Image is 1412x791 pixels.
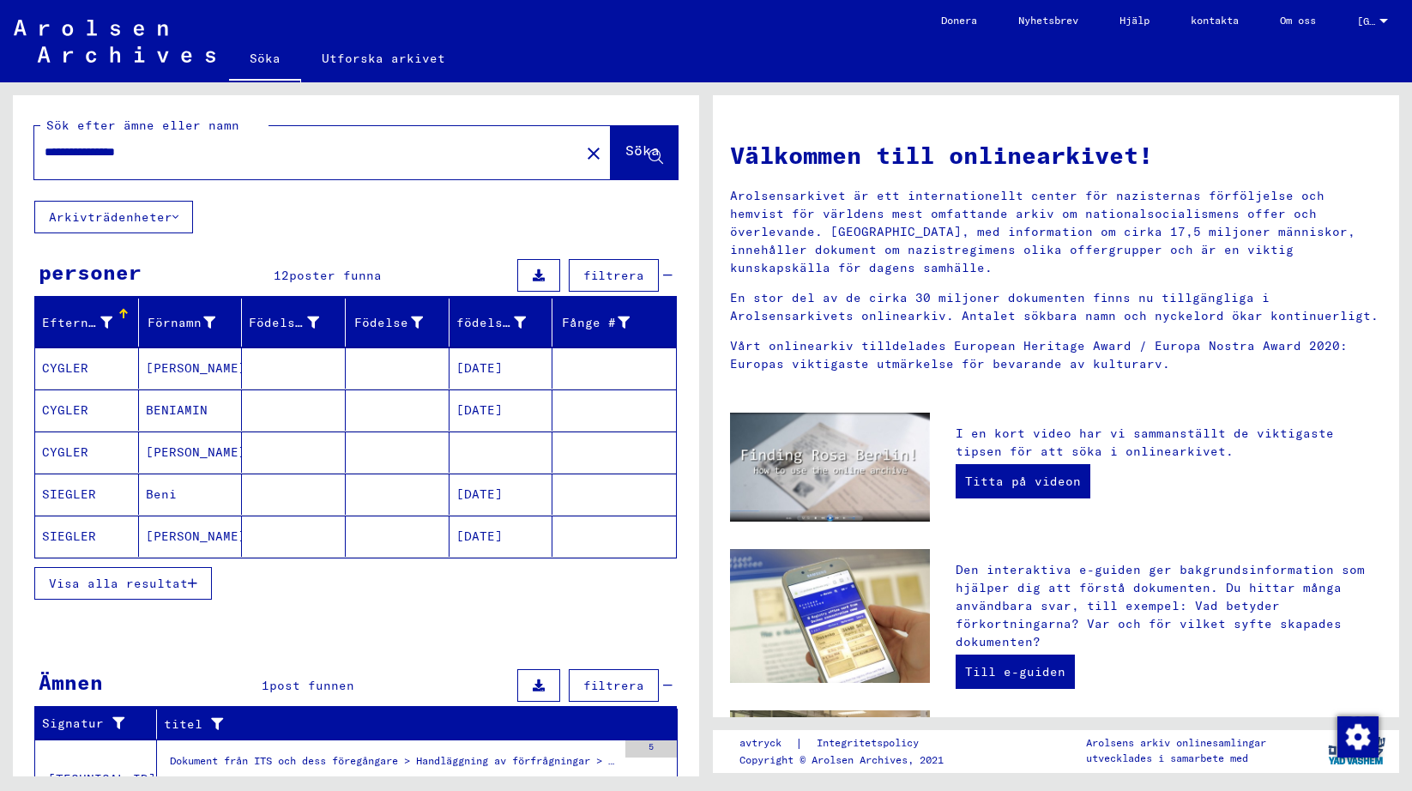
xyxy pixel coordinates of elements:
[42,315,112,330] font: Efternamn
[456,309,552,336] div: födelsedatum
[583,143,604,164] mat-icon: close
[456,315,549,330] font: födelsedatum
[346,299,450,347] mat-header-cell: Födelse
[576,136,611,170] button: Rensa
[322,51,445,66] font: Utforska arkivet
[649,741,654,752] font: 5
[250,51,281,66] font: Söka
[730,188,1355,275] font: Arolsensarkivet är ett internationellt center för nazisternas förföljelse och hemvist för världen...
[146,360,246,376] font: [PERSON_NAME]
[625,142,660,159] font: Söka
[42,360,88,376] font: CYGLER
[569,259,659,292] button: filtrera
[583,678,644,693] font: filtrera
[1191,14,1239,27] font: kontakta
[956,426,1334,459] font: I en kort video har vi sammanställt de viktigaste tipsen för att söka i onlinearkivet.
[739,753,944,766] font: Copyright © Arolsen Archives, 2021
[456,360,503,376] font: [DATE]
[42,402,88,418] font: CYGLER
[795,735,803,751] font: |
[146,486,177,502] font: Beni
[552,299,676,347] mat-header-cell: Fånge #
[42,716,104,731] font: Signatur
[146,402,208,418] font: BENIAMIN
[164,716,202,732] font: titel
[148,315,202,330] font: Förnamn
[456,402,503,418] font: [DATE]
[1280,14,1316,27] font: Om oss
[956,464,1090,498] a: Titta på videon
[49,576,188,591] font: Visa alla resultat
[730,290,1379,323] font: En stor del av de cirka 30 miljoner dokumenten finns nu tillgängliga i Arolsensarkivets onlineark...
[146,309,242,336] div: Förnamn
[146,444,246,460] font: [PERSON_NAME]
[1337,716,1378,757] div: Ändra samtycke
[739,736,781,749] font: avtryck
[269,678,354,693] font: post funnen
[139,299,243,347] mat-header-cell: Förnamn
[262,678,269,693] font: 1
[1086,736,1266,749] font: Arolsens arkiv onlinesamlingar
[456,528,503,544] font: [DATE]
[42,710,156,738] div: Signatur
[1337,716,1379,758] img: Ändra samtycke
[48,771,156,787] font: [TECHNICAL_ID]
[956,562,1365,649] font: Den interaktiva e-guiden ger bakgrundsinformation som hjälper dig att förstå dokumenten. Du hitta...
[559,309,655,336] div: Fånge #
[739,734,795,752] a: avtryck
[242,299,346,347] mat-header-cell: Födelsenamn
[583,268,644,283] font: filtrera
[229,38,301,82] a: Söka
[941,14,977,27] font: Donera
[1086,752,1248,764] font: utvecklades i samarbete med
[14,20,215,63] img: Arolsen_neg.svg
[965,664,1065,679] font: Till e-guiden
[965,474,1081,489] font: Titta på videon
[35,299,139,347] mat-header-cell: Efternamn
[354,315,408,330] font: Födelse
[730,549,930,683] img: eguide.jpg
[1119,14,1150,27] font: Hjälp
[39,669,103,695] font: Ämnen
[301,38,466,79] a: Utforska arkivet
[274,268,289,283] font: 12
[569,669,659,702] button: filtrera
[353,309,449,336] div: Födelse
[1325,729,1389,772] img: yv_logo.png
[249,315,334,330] font: Födelsenamn
[34,567,212,600] button: Visa alla resultat
[289,268,382,283] font: poster funna
[730,338,1348,371] font: Vårt onlinearkiv tilldelades European Heritage Award / Europa Nostra Award 2020: Europas viktigas...
[42,309,138,336] div: Efternamn
[42,444,88,460] font: CYGLER
[456,486,503,502] font: [DATE]
[730,413,930,522] img: video.jpg
[249,309,345,336] div: Födelsenamn
[730,140,1153,170] font: Välkommen till onlinearkivet!
[39,259,142,285] font: personer
[164,710,656,738] div: titel
[46,118,239,133] font: Sök efter ämne eller namn
[803,734,939,752] a: Integritetspolicy
[49,209,172,225] font: Arkivträdenheter
[817,736,919,749] font: Integritetspolicy
[42,486,96,502] font: SIEGLER
[1018,14,1078,27] font: Nyhetsbrev
[562,315,616,330] font: Fånge #
[956,655,1075,689] a: Till e-guiden
[611,126,678,179] button: Söka
[42,528,96,544] font: SIEGLER
[146,528,246,544] font: [PERSON_NAME]
[450,299,553,347] mat-header-cell: födelsedatum
[34,201,193,233] button: Arkivträdenheter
